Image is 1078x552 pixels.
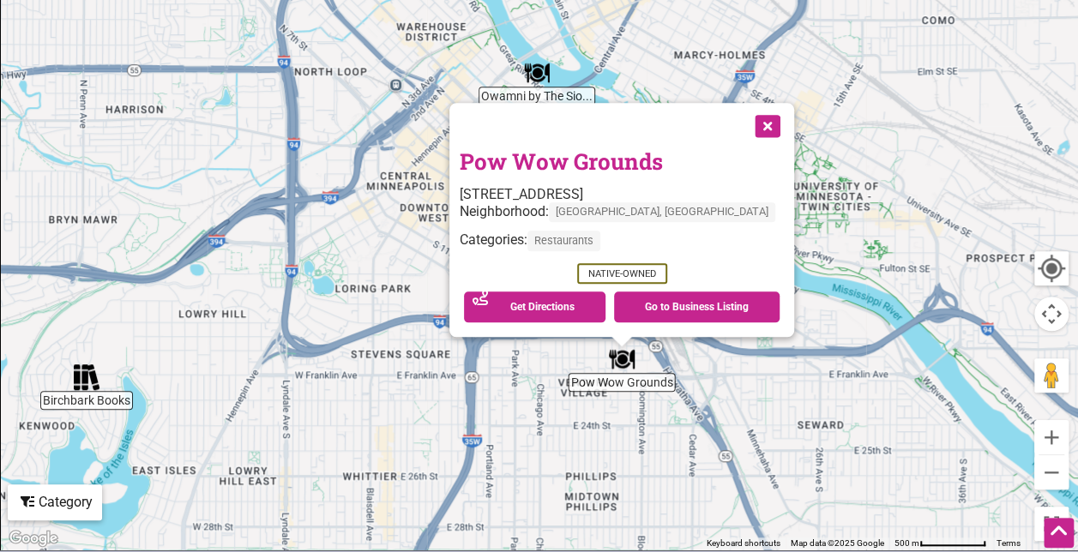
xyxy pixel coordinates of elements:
button: Keyboard shortcuts [707,537,780,549]
span: [GEOGRAPHIC_DATA], [GEOGRAPHIC_DATA] [549,202,775,222]
button: Close [744,103,787,146]
span: Native-Owned [576,263,666,284]
div: Neighborhood: [460,202,784,231]
button: Your Location [1034,251,1069,285]
div: [STREET_ADDRESS] [460,186,784,202]
span: 500 m [894,538,919,548]
img: Google [5,527,62,549]
div: Birchbark Books [74,364,99,390]
button: Map Scale: 500 m per 74 pixels [889,537,991,549]
button: Drag Pegman onto the map to open Street View [1034,358,1069,393]
div: Owamni by The Sioux Chef [524,60,550,86]
a: Get Directions [464,291,605,322]
button: Zoom out [1034,455,1069,489]
span: Restaurants [527,231,600,250]
a: Go to Business Listing [614,291,780,322]
button: Map camera controls [1034,297,1069,331]
button: Toggle fullscreen view [1033,505,1070,542]
div: Pow Wow Grounds [609,346,635,372]
a: Pow Wow Grounds [460,147,663,176]
div: Categories: [460,231,784,259]
button: Zoom in [1034,420,1069,454]
div: Filter by category [8,484,102,520]
a: Terms (opens in new tab) [997,538,1021,548]
div: Category [9,486,100,519]
span: Map data ©2025 Google [791,538,884,548]
div: Scroll Back to Top [1044,518,1074,548]
a: Open this area in Google Maps (opens a new window) [5,527,62,549]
